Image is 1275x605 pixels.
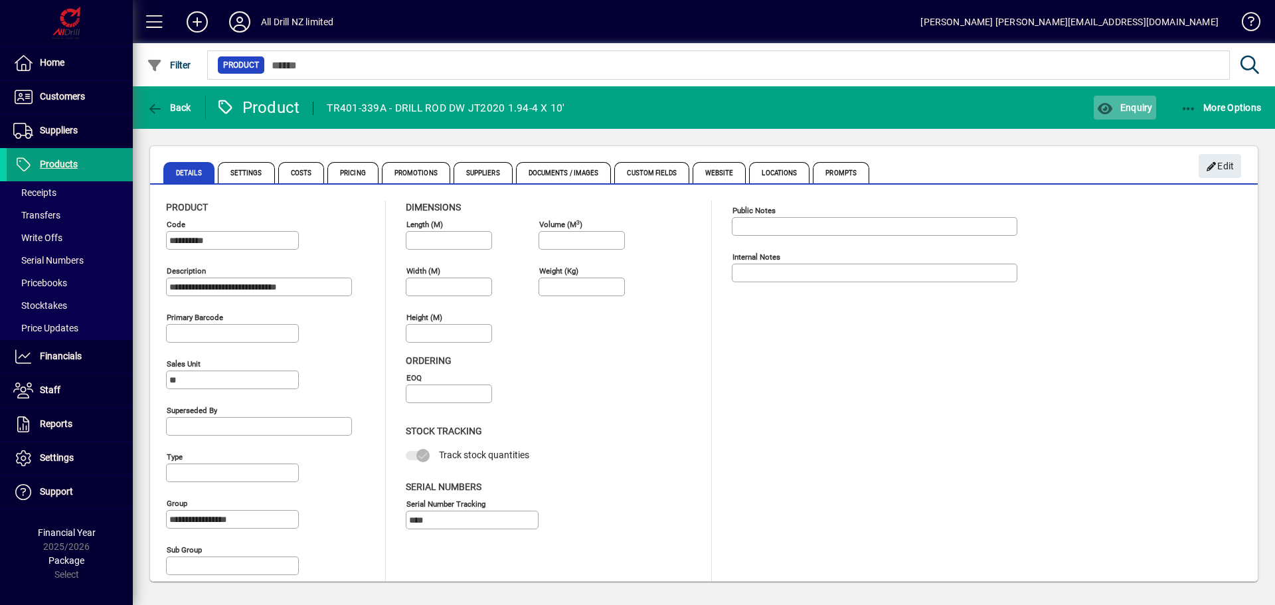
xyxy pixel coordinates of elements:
a: Receipts [7,181,133,204]
div: TR401-339A - DRILL ROD DW JT2020 1.94-4 X 10' [327,98,564,119]
mat-label: Type [167,452,183,462]
span: Dimensions [406,202,461,213]
span: Financials [40,351,82,361]
mat-label: Group [167,499,187,508]
mat-label: Width (m) [406,266,440,276]
mat-label: Primary barcode [167,313,223,322]
span: Stock Tracking [406,426,482,436]
span: Transfers [13,210,60,220]
span: Pricebooks [13,278,67,288]
app-page-header-button: Back [133,96,206,120]
mat-label: EOQ [406,373,422,383]
button: Filter [143,53,195,77]
span: Package [48,555,84,566]
span: Prompts [813,162,869,183]
span: Documents / Images [516,162,612,183]
span: Enquiry [1097,102,1152,113]
button: Enquiry [1094,96,1155,120]
button: Add [176,10,218,34]
mat-label: Volume (m ) [539,220,582,229]
a: Write Offs [7,226,133,249]
mat-label: Code [167,220,185,229]
sup: 3 [576,218,580,225]
span: Settings [218,162,275,183]
span: Price Updates [13,323,78,333]
span: Website [693,162,746,183]
a: Knowledge Base [1232,3,1258,46]
button: Edit [1199,154,1241,178]
mat-label: Weight (Kg) [539,266,578,276]
a: Home [7,46,133,80]
span: Details [163,162,214,183]
a: Pricebooks [7,272,133,294]
span: Write Offs [13,232,62,243]
a: Support [7,475,133,509]
span: Products [40,159,78,169]
a: Financials [7,340,133,373]
span: Home [40,57,64,68]
mat-label: Internal Notes [732,252,780,262]
span: Suppliers [40,125,78,135]
span: Back [147,102,191,113]
span: Financial Year [38,527,96,538]
a: Customers [7,80,133,114]
button: Back [143,96,195,120]
a: Transfers [7,204,133,226]
a: Staff [7,374,133,407]
a: Suppliers [7,114,133,147]
a: Price Updates [7,317,133,339]
span: Product [223,58,259,72]
mat-label: Height (m) [406,313,442,322]
span: Customers [40,91,85,102]
span: Promotions [382,162,450,183]
div: Product [216,97,300,118]
span: Filter [147,60,191,70]
div: All Drill NZ limited [261,11,334,33]
button: Profile [218,10,261,34]
span: Reports [40,418,72,429]
span: Staff [40,385,60,395]
span: Support [40,486,73,497]
span: Track stock quantities [439,450,529,460]
mat-label: Length (m) [406,220,443,229]
span: Suppliers [454,162,513,183]
mat-label: Public Notes [732,206,776,215]
a: Stocktakes [7,294,133,317]
mat-label: Sub group [167,545,202,555]
span: Receipts [13,187,56,198]
a: Settings [7,442,133,475]
span: Product [166,202,208,213]
span: Costs [278,162,325,183]
mat-label: Serial Number tracking [406,499,485,508]
span: Ordering [406,355,452,366]
a: Serial Numbers [7,249,133,272]
button: More Options [1177,96,1265,120]
span: Edit [1206,155,1234,177]
span: More Options [1181,102,1262,113]
mat-label: Superseded by [167,406,217,415]
span: Stocktakes [13,300,67,311]
mat-label: Description [167,266,206,276]
mat-label: Sales unit [167,359,201,369]
a: Reports [7,408,133,441]
span: Pricing [327,162,379,183]
span: Settings [40,452,74,463]
div: [PERSON_NAME] [PERSON_NAME][EMAIL_ADDRESS][DOMAIN_NAME] [920,11,1219,33]
span: Custom Fields [614,162,689,183]
span: Serial Numbers [13,255,84,266]
span: Serial Numbers [406,481,481,492]
span: Locations [749,162,809,183]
